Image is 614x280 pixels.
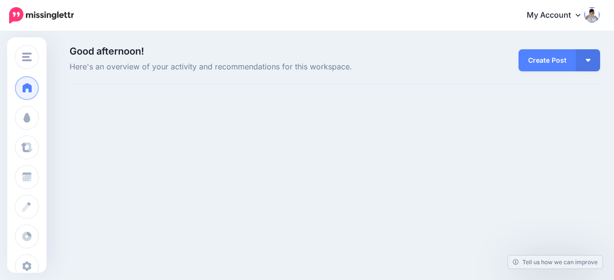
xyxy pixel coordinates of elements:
[586,59,590,62] img: arrow-down-white.png
[70,61,418,73] span: Here's an overview of your activity and recommendations for this workspace.
[9,7,74,23] img: Missinglettr
[508,256,602,269] a: Tell us how we can improve
[517,4,600,27] a: My Account
[519,49,576,71] a: Create Post
[22,53,32,61] img: menu.png
[70,45,144,57] span: Good afternoon!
